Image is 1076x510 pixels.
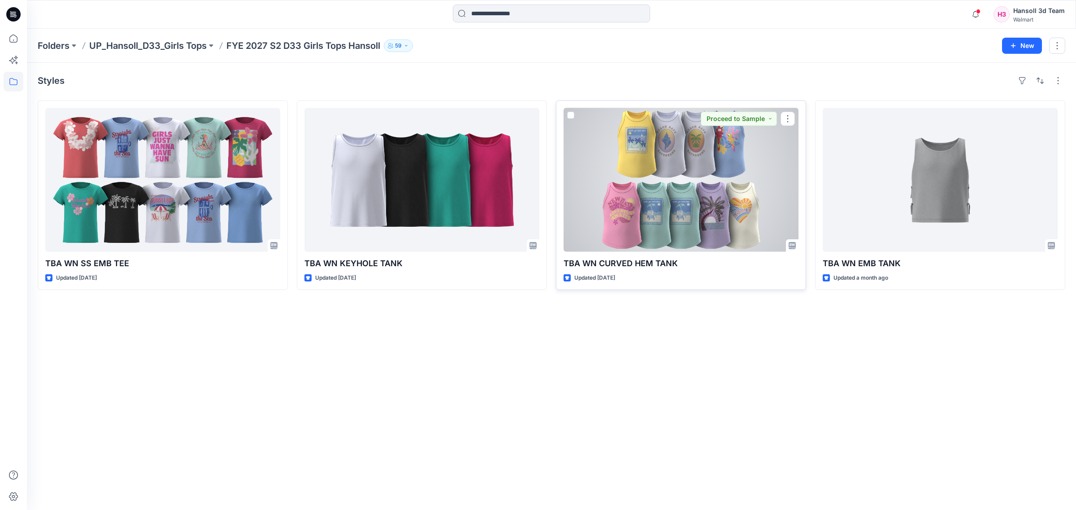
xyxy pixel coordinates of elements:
p: TBA WN KEYHOLE TANK [304,257,539,270]
p: Updated a month ago [833,273,888,283]
p: TBA WN CURVED HEM TANK [564,257,798,270]
p: FYE 2027 S2 D33 Girls Tops Hansoll [226,39,380,52]
a: TBA WN KEYHOLE TANK [304,108,539,252]
a: Folders [38,39,69,52]
p: Updated [DATE] [56,273,97,283]
button: 59 [384,39,413,52]
p: TBA WN EMB TANK [823,257,1058,270]
h4: Styles [38,75,65,86]
div: Walmart [1013,16,1065,23]
a: TBA WN EMB TANK [823,108,1058,252]
a: TBA WN SS EMB TEE [45,108,280,252]
div: Hansoll 3d Team [1013,5,1065,16]
p: Updated [DATE] [315,273,356,283]
a: TBA WN CURVED HEM TANK [564,108,798,252]
p: TBA WN SS EMB TEE [45,257,280,270]
div: H3 [994,6,1010,22]
p: 59 [395,41,402,51]
a: UP_Hansoll_D33_Girls Tops [89,39,207,52]
p: Updated [DATE] [574,273,615,283]
button: New [1002,38,1042,54]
